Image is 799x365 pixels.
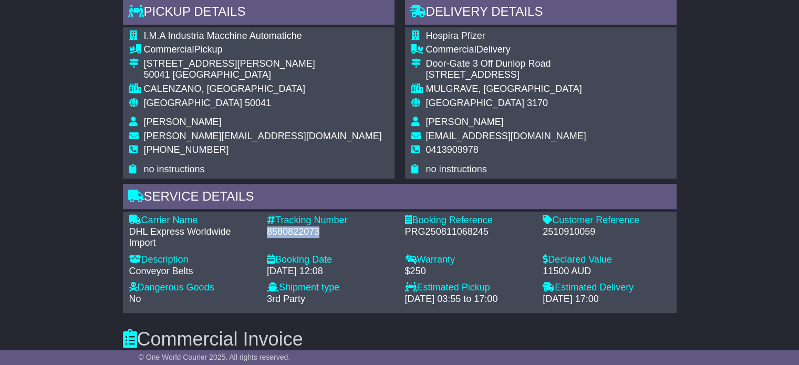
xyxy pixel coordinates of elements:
span: 3170 [527,98,548,108]
span: I.M.A Industria Macchine Automatiche [144,30,302,41]
div: $250 [405,266,533,277]
div: Customer Reference [543,215,670,226]
span: no instructions [426,164,487,174]
div: 50041 [GEOGRAPHIC_DATA] [144,69,382,81]
div: Booking Reference [405,215,533,226]
span: [GEOGRAPHIC_DATA] [144,98,242,108]
div: [DATE] 17:00 [543,294,670,305]
div: 11500 AUD [543,266,670,277]
div: Conveyor Belts [129,266,257,277]
span: [GEOGRAPHIC_DATA] [426,98,524,108]
div: Estimated Pickup [405,282,533,294]
div: Service Details [123,184,677,212]
div: Pickup [144,44,382,56]
div: CALENZANO, [GEOGRAPHIC_DATA] [144,84,382,95]
span: [EMAIL_ADDRESS][DOMAIN_NAME] [426,131,586,141]
div: Dangerous Goods [129,282,257,294]
span: Commercial [426,44,476,55]
span: [PHONE_NUMBER] [144,144,229,155]
span: [PERSON_NAME] [426,117,504,127]
div: Estimated Delivery [543,282,670,294]
div: MULGRAVE, [GEOGRAPHIC_DATA] [426,84,586,95]
span: 3rd Party [267,294,305,304]
div: Delivery [426,44,586,56]
h3: Commercial Invoice [123,329,677,350]
span: no instructions [144,164,205,174]
div: Tracking Number [267,215,395,226]
div: Carrier Name [129,215,257,226]
div: Shipment type [267,282,395,294]
span: 0413909978 [426,144,479,155]
div: DHL Express Worldwide Import [129,226,257,249]
span: Commercial [144,44,194,55]
div: Description [129,254,257,266]
span: 50041 [245,98,271,108]
div: Declared Value [543,254,670,266]
div: 2510910059 [543,226,670,238]
div: Booking Date [267,254,395,266]
span: [PERSON_NAME][EMAIL_ADDRESS][DOMAIN_NAME] [144,131,382,141]
span: Hospira Pfizer [426,30,485,41]
div: [DATE] 12:08 [267,266,395,277]
div: [STREET_ADDRESS][PERSON_NAME] [144,58,382,70]
div: [DATE] 03:55 to 17:00 [405,294,533,305]
div: 8580822073 [267,226,395,238]
span: [PERSON_NAME] [144,117,222,127]
div: PRG250811068245 [405,226,533,238]
span: © One World Courier 2025. All rights reserved. [139,353,290,361]
div: Door-Gate 3 Off Dunlop Road [426,58,586,70]
div: [STREET_ADDRESS] [426,69,586,81]
span: No [129,294,141,304]
div: Warranty [405,254,533,266]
